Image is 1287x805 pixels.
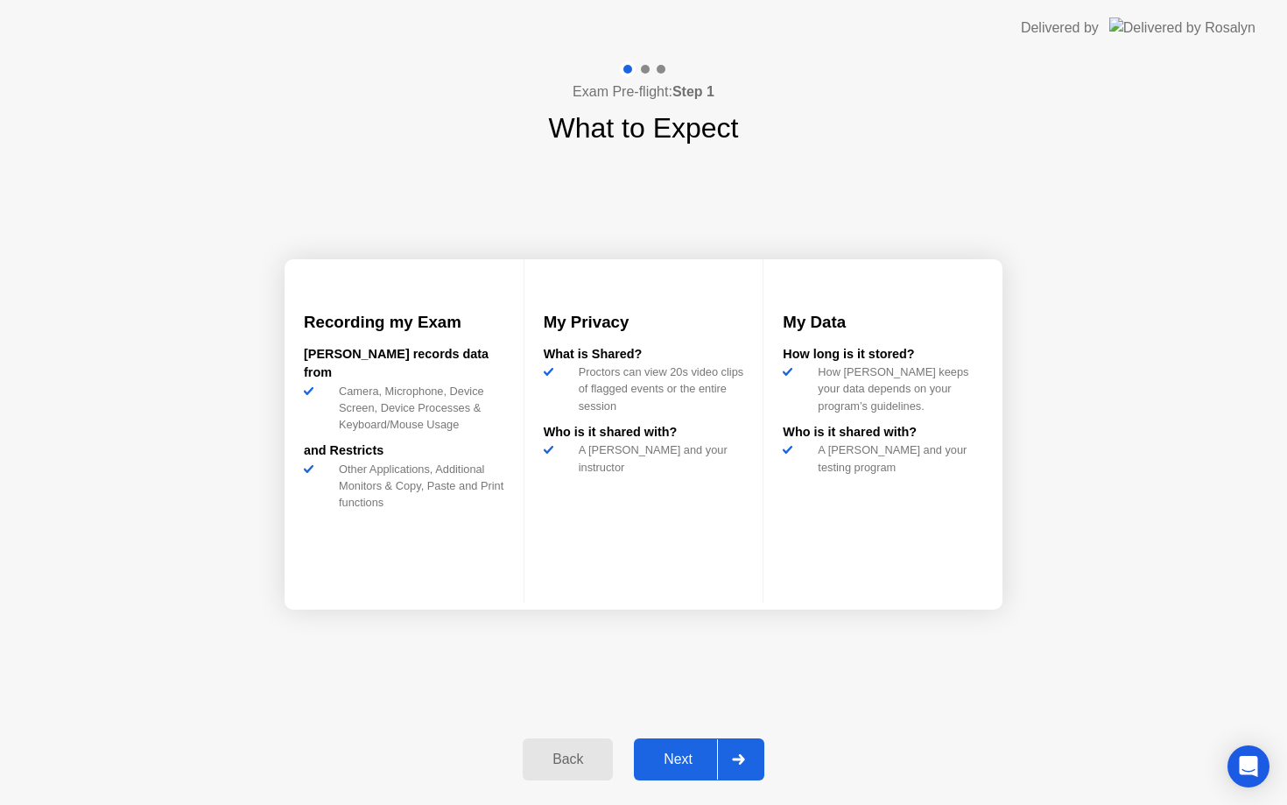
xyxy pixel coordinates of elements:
b: Step 1 [672,84,714,99]
div: How long is it stored? [783,345,983,364]
div: Proctors can view 20s video clips of flagged events or the entire session [572,364,744,414]
h3: My Data [783,310,983,335]
div: A [PERSON_NAME] and your instructor [572,441,744,475]
h1: What to Expect [549,107,739,149]
div: Who is it shared with? [783,423,983,442]
div: Who is it shared with? [544,423,744,442]
div: Back [528,752,608,767]
h3: Recording my Exam [304,310,504,335]
div: Other Applications, Additional Monitors & Copy, Paste and Print functions [332,461,504,512]
div: A [PERSON_NAME] and your testing program [811,441,983,475]
div: Next [639,752,717,767]
button: Next [634,738,764,780]
div: [PERSON_NAME] records data from [304,345,504,383]
div: What is Shared? [544,345,744,364]
button: Back [523,738,613,780]
div: How [PERSON_NAME] keeps your data depends on your program’s guidelines. [811,364,983,414]
div: Camera, Microphone, Device Screen, Device Processes & Keyboard/Mouse Usage [332,383,504,434]
div: Open Intercom Messenger [1227,745,1269,787]
div: and Restricts [304,441,504,461]
div: Delivered by [1021,18,1099,39]
img: Delivered by Rosalyn [1109,18,1255,38]
h3: My Privacy [544,310,744,335]
h4: Exam Pre-flight: [573,81,714,102]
